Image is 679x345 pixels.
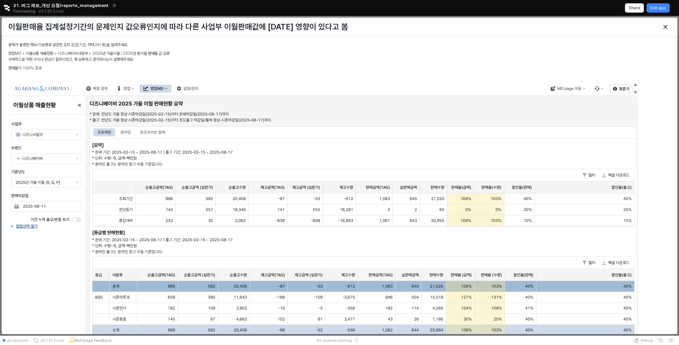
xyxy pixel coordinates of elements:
[111,2,118,9] button: Add app to favorites
[631,336,655,345] button: Debug
[67,336,114,345] button: Multipage Feedback
[641,338,652,343] span: Debug
[7,338,28,343] span: production
[666,336,676,345] button: Help
[655,336,666,345] button: History
[8,65,671,71] p: 판매율이 100% 초과
[8,42,671,48] p: 문제가 발생한 메뉴/기능명과 설정한 조회 조건(기간, 카테고리 등)을 알려주세요.
[625,3,644,13] button: Share app
[31,336,67,345] button: v0.1.25 (Live)
[75,338,112,343] p: Multipage Feedback
[8,50,671,56] p: 영업MD > 이월상품 매출현황 > 디즈니베이비사업부 > 2025년 가을이월 / 2025년 봄이월 판매율 값 오류
[13,7,67,16] div: Previewing v0.1.25 (Live)
[353,338,360,342] button: Reset app state
[629,5,640,11] p: Share
[660,22,671,32] button: Close
[647,3,670,13] button: Edit app
[35,7,67,16] button: Releases and History
[650,5,666,11] p: Edit app
[38,338,64,343] span: v0.1.25 (Live)
[13,2,108,9] span: 21. 버그 제보_개선 요청/reports_management
[8,22,504,32] h3: 이월판매율 집계설정기간의 문제인지 값오류인지에 따라 다른 사업부 이월판매값에 [DATE] 영향이 있다고 봄
[317,338,352,343] span: No queries running
[39,9,64,14] p: v0.1.25 (Live)
[13,8,35,15] span: Previewing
